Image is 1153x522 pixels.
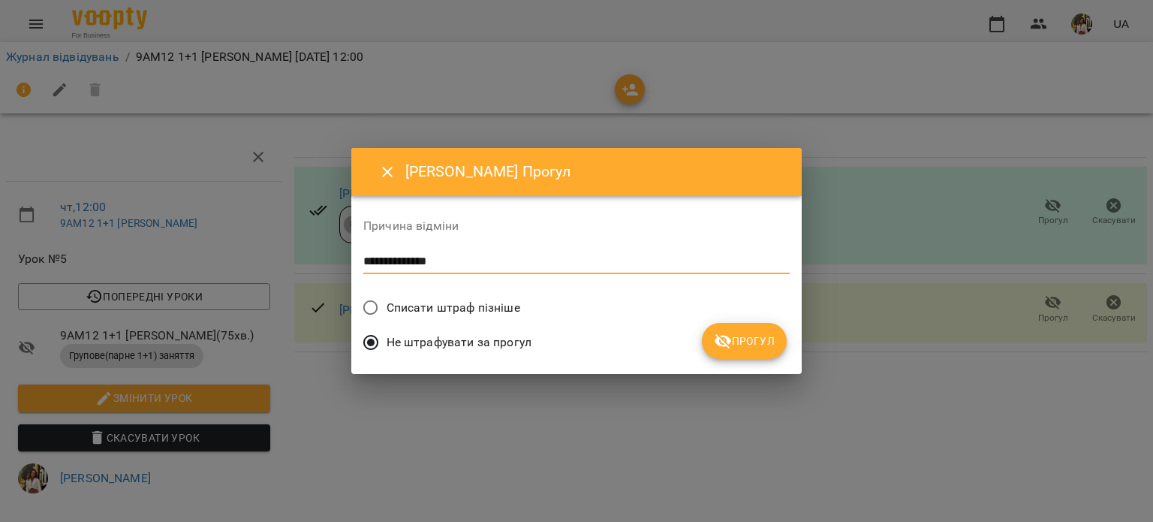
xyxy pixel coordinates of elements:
h6: [PERSON_NAME] Прогул [405,160,784,183]
span: Прогул [714,332,775,350]
button: Прогул [702,323,787,359]
span: Списати штраф пізніше [387,299,520,317]
button: Close [369,154,405,190]
label: Причина відміни [363,220,790,232]
span: Не штрафувати за прогул [387,333,531,352]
